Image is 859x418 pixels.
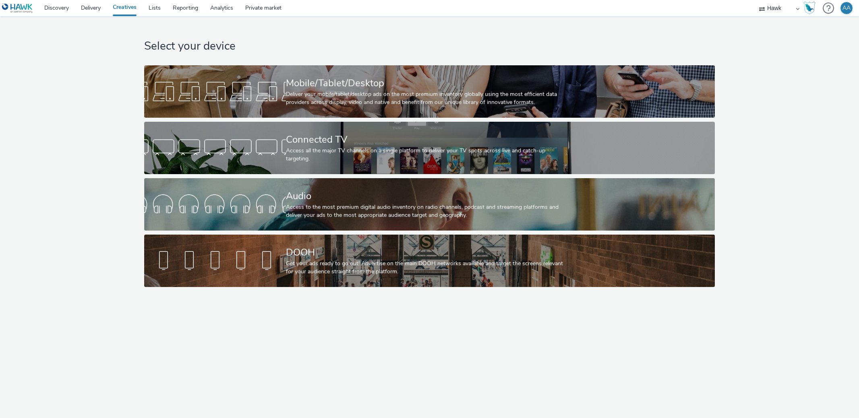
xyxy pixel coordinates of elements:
div: Connected TV [286,133,570,147]
h1: Select your device [144,39,715,54]
a: Hawk Academy [803,2,819,15]
a: DOOHGet your ads ready to go out! Advertise on the main DOOH networks available and target the sc... [144,235,715,287]
div: DOOH [286,245,570,260]
a: AudioAccess to the most premium digital audio inventory on radio channels, podcast and streaming ... [144,178,715,231]
a: Connected TVAccess all the major TV channels on a single platform to deliver your TV spots across... [144,122,715,174]
div: Access all the major TV channels on a single platform to deliver your TV spots across live and ca... [286,147,570,163]
div: Get your ads ready to go out! Advertise on the main DOOH networks available and target the screen... [286,260,570,276]
a: Mobile/Tablet/DesktopDeliver your mobile/tablet/desktop ads on the most premium inventory globall... [144,65,715,118]
div: Mobile/Tablet/Desktop [286,76,570,90]
div: AA [842,2,851,14]
div: Audio [286,189,570,203]
div: Access to the most premium digital audio inventory on radio channels, podcast and streaming platf... [286,203,570,220]
div: Deliver your mobile/tablet/desktop ads on the most premium inventory globally using the most effi... [286,90,570,107]
img: Hawk Academy [803,2,816,15]
img: undefined Logo [2,3,33,13]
